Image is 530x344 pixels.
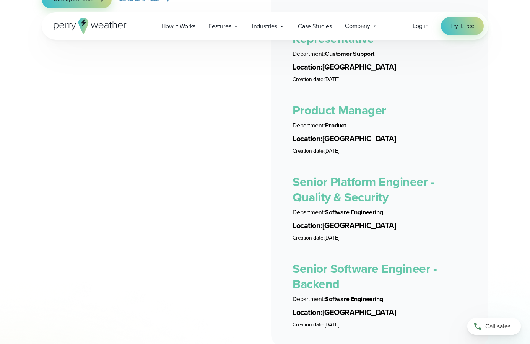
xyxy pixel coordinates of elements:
[293,133,467,144] li: [GEOGRAPHIC_DATA]
[293,133,322,144] span: Location:
[293,208,325,217] span: Department:
[485,322,510,331] span: Call sales
[345,21,370,31] span: Company
[450,21,475,31] span: Try it free
[291,18,338,34] a: Case Studies
[293,173,434,206] a: Senior Platform Engineer - Quality & Security
[293,259,437,293] a: Senior Software Engineer - Backend
[293,49,325,58] span: Department:
[293,147,467,155] li: [DATE]
[293,101,386,119] a: Product Manager
[441,17,484,35] a: Try it free
[293,321,325,329] span: Creation date:
[413,21,429,30] span: Log in
[413,21,429,31] a: Log in
[293,234,325,242] span: Creation date:
[293,295,325,303] span: Department:
[293,75,325,83] span: Creation date:
[293,61,322,73] span: Location:
[293,121,467,130] li: Product
[293,147,325,155] span: Creation date:
[293,49,467,59] li: Customer Support
[293,220,467,231] li: [GEOGRAPHIC_DATA]
[293,62,467,73] li: [GEOGRAPHIC_DATA]
[252,22,277,31] span: Industries
[293,295,467,304] li: Software Engineering
[293,208,467,217] li: Software Engineering
[293,76,467,83] li: [DATE]
[161,22,195,31] span: How it Works
[293,234,467,242] li: [DATE]
[298,22,332,31] span: Case Studies
[293,121,325,130] span: Department:
[293,307,322,318] span: Location:
[293,321,467,329] li: [DATE]
[467,318,521,335] a: Call sales
[293,307,467,318] li: [GEOGRAPHIC_DATA]
[293,220,322,231] span: Location:
[208,22,231,31] span: Features
[155,18,202,34] a: How it Works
